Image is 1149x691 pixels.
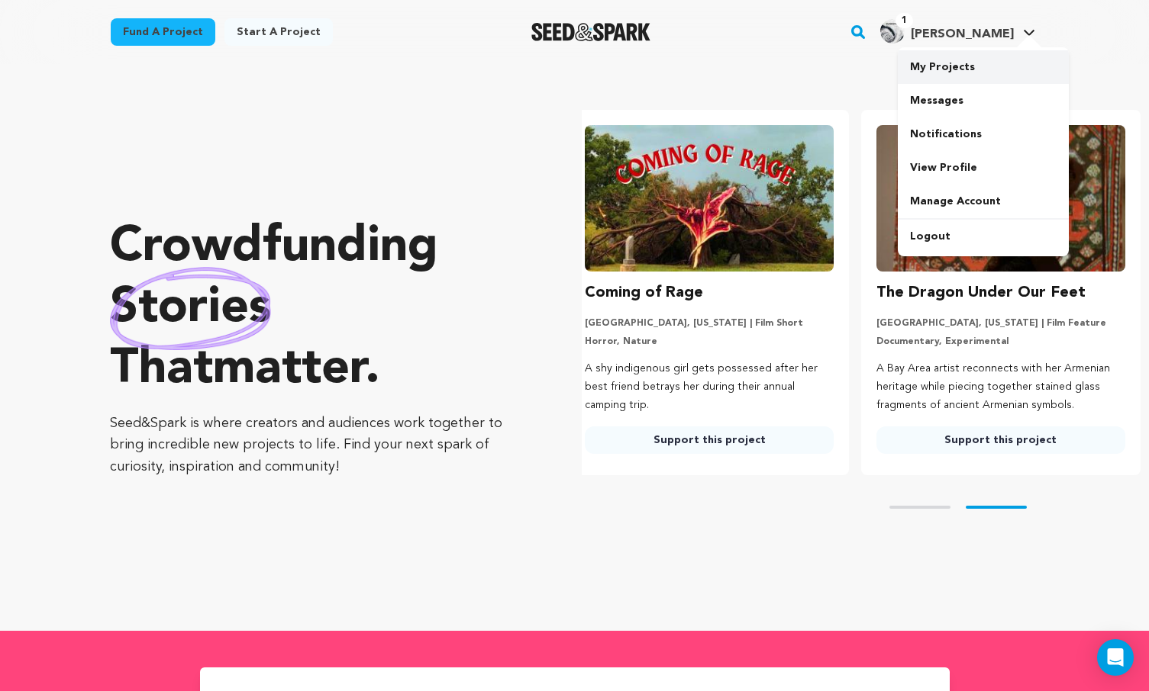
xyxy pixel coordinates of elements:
a: Fund a project [111,18,215,46]
div: Emily K.'s Profile [880,19,1014,43]
a: Start a project [224,18,333,46]
a: View Profile [898,151,1069,185]
p: [GEOGRAPHIC_DATA], [US_STATE] | Film Short [585,317,834,329]
span: matter [213,345,365,394]
img: cd3f1a612ed2cd1e.jpg [880,19,905,43]
img: hand sketched image [110,267,271,350]
p: A Bay Area artist reconnects with her Armenian heritage while piecing together stained glass frag... [876,360,1125,414]
a: My Projects [898,50,1069,84]
p: Seed&Spark is where creators and audiences work together to bring incredible new projects to life... [110,413,521,478]
a: Emily K.'s Profile [877,16,1038,43]
h3: The Dragon Under Our Feet [876,281,1086,305]
a: Messages [898,84,1069,117]
a: Seed&Spark Homepage [531,23,651,41]
img: Seed&Spark Logo Dark Mode [531,23,651,41]
h3: Coming of Rage [585,281,703,305]
p: [GEOGRAPHIC_DATA], [US_STATE] | Film Feature [876,317,1125,329]
img: Coming of Rage image [585,125,834,272]
p: Crowdfunding that . [110,217,521,400]
a: Manage Account [898,185,1069,218]
a: Logout [898,220,1069,253]
span: 1 [896,13,913,28]
div: Open Intercom Messenger [1097,639,1134,676]
p: A shy indigenous girl gets possessed after her best friend betrays her during their annual campin... [585,360,834,414]
a: Notifications [898,117,1069,151]
span: [PERSON_NAME] [911,28,1014,40]
a: Support this project [876,426,1125,454]
p: Horror, Nature [585,336,834,348]
a: Support this project [585,426,834,454]
img: The Dragon Under Our Feet image [876,125,1125,272]
p: Documentary, Experimental [876,336,1125,348]
span: Emily K.'s Profile [877,16,1038,48]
